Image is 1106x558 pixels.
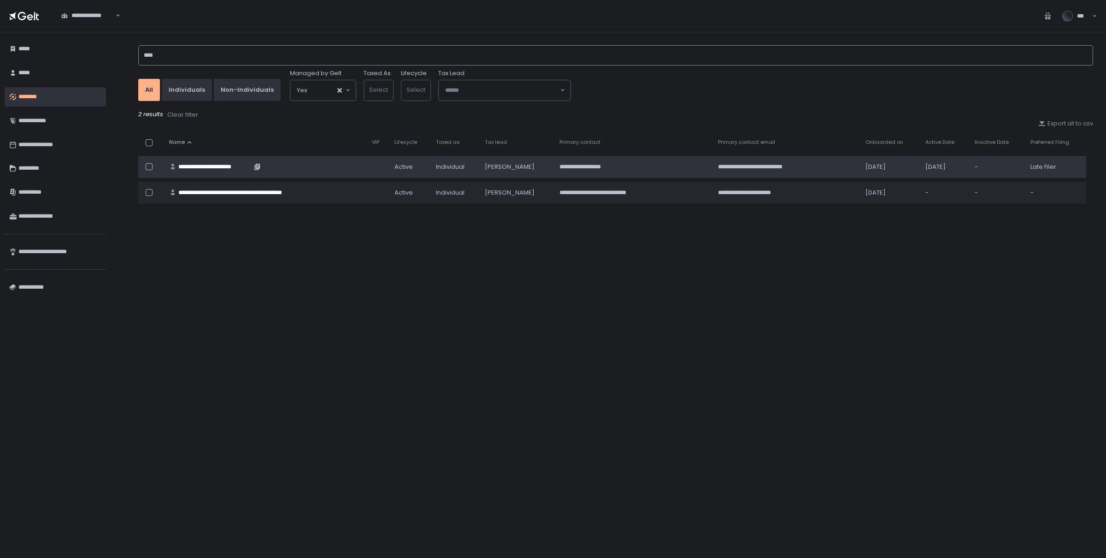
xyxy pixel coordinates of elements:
span: Tax Lead [438,69,465,77]
div: Individual [436,189,474,197]
label: Taxed As [364,69,391,77]
div: - [975,189,1019,197]
span: Tax lead [485,139,507,146]
span: active [394,189,413,197]
div: [PERSON_NAME] [485,189,548,197]
span: Yes [297,86,307,95]
div: Search for option [55,6,120,25]
div: Clear filter [167,111,198,119]
span: Lifecycle [394,139,417,146]
button: Clear filter [167,110,199,119]
div: - [925,189,964,197]
button: Clear Selected [337,88,342,93]
span: active [394,163,413,171]
input: Search for option [307,86,336,95]
div: [DATE] [865,189,914,197]
span: Primary contact [559,139,600,146]
span: Inactive Date [975,139,1009,146]
div: - [975,163,1019,171]
button: Export all to csv [1038,119,1093,128]
label: Lifecycle [401,69,427,77]
span: Taxed as [436,139,460,146]
span: Onboarded on [865,139,903,146]
span: VIP [372,139,379,146]
div: Search for option [290,80,356,101]
span: Name [169,139,185,146]
div: Non-Individuals [221,86,274,94]
button: All [138,79,160,101]
div: Search for option [439,80,571,101]
span: Select [406,85,425,94]
span: Managed by Gelt [290,69,341,77]
div: - [1030,189,1081,197]
div: [DATE] [865,163,914,171]
div: All [145,86,153,94]
div: 2 results [138,110,1093,119]
span: Select [369,85,388,94]
button: Individuals [162,79,212,101]
div: [DATE] [925,163,964,171]
div: Late Filer [1030,163,1081,171]
span: Preferred Filing [1030,139,1069,146]
div: [PERSON_NAME] [485,163,548,171]
div: Individual [436,163,474,171]
span: Primary contact email [718,139,775,146]
button: Non-Individuals [214,79,281,101]
input: Search for option [445,86,559,95]
div: Individuals [169,86,205,94]
span: Active Date [925,139,954,146]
